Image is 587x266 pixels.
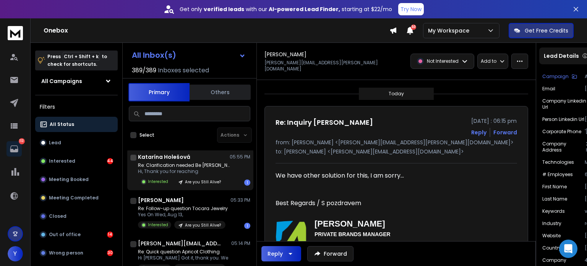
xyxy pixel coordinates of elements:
div: 44 [107,158,113,164]
p: Last Name [542,196,567,202]
div: We have other solution for this, I am sorry... [276,171,499,180]
button: Y [8,246,23,261]
p: Keywords [542,208,565,214]
p: Today [389,91,404,97]
p: Try Now [401,5,422,13]
p: Corporate Phone [542,129,581,135]
p: Interested [148,222,168,228]
p: Yes On Wed, Aug 13, [138,212,228,218]
h1: [PERSON_NAME][EMAIL_ADDRESS][PERSON_NAME][DOMAIN_NAME] [138,240,222,247]
p: Interested [49,158,75,164]
a: 113 [6,141,22,157]
p: Country [542,245,561,251]
p: 05:55 PM [230,154,250,160]
h1: Onebox [44,26,389,35]
div: Forward [493,129,517,136]
strong: AI-powered Lead Finder, [269,5,340,13]
p: Email [542,86,555,92]
p: 05:33 PM [230,197,250,203]
div: Open Intercom Messenger [559,240,577,258]
p: 05:14 PM [231,240,250,246]
h1: Re: Inquiry [PERSON_NAME] [276,117,373,128]
p: First Name [542,184,567,190]
button: Closed [35,209,118,224]
button: All Status [35,117,118,132]
p: Person Linkedin Url [542,116,584,122]
button: Campaign [542,73,577,80]
p: Technologies [542,159,574,165]
h3: Filters [35,101,118,112]
button: Meeting Completed [35,190,118,206]
button: Wrong person30 [35,245,118,261]
p: Hi [PERSON_NAME] Got it, thank you. We [138,255,228,261]
button: Reply [471,129,486,136]
h1: Katarína Holešová [138,153,190,161]
p: [DATE] : 06:15 pm [471,117,517,125]
p: Re: Follow-up question Tocara Jewelry [138,206,228,212]
p: Hi, Thank you for reaching [138,168,230,175]
button: Interested44 [35,153,118,169]
button: Meeting Booked [35,172,118,187]
h1: [PERSON_NAME] [138,196,184,204]
p: Press to check for shortcuts. [47,53,107,68]
div: [PERSON_NAME] [315,217,536,230]
p: All Status [50,121,74,127]
p: Closed [49,213,66,219]
p: Website [542,233,561,239]
span: 389 / 389 [132,66,156,75]
p: Company Address [542,141,586,153]
button: Primary [128,83,190,101]
p: Meeting Booked [49,176,89,183]
p: Re: Clarification needed Be [PERSON_NAME] [138,162,230,168]
p: # Employees [542,171,573,178]
button: All Campaigns [35,73,118,89]
button: Others [190,84,251,101]
p: Re: Quick question Apricot Clothing [138,249,228,255]
p: Industry [542,220,561,227]
label: Select [139,132,154,138]
p: Add to [481,58,496,64]
div: 1 [244,180,250,186]
p: Wrong person [49,250,83,256]
img: logo [8,26,23,40]
p: Best Regards / S pozdravem [276,199,499,217]
p: from: [PERSON_NAME] <[PERSON_NAME][EMAIL_ADDRESS][PERSON_NAME][DOMAIN_NAME]> [276,139,517,146]
p: Lead [49,140,61,146]
div: 30 [107,250,113,256]
strong: verified leads [204,5,244,13]
p: Not Interested [427,58,459,64]
p: My Workspace [428,27,472,34]
p: [PERSON_NAME][EMAIL_ADDRESS][PERSON_NAME][DOMAIN_NAME] [264,60,394,72]
p: 113 [19,138,25,144]
button: Lead [35,135,118,150]
h1: [PERSON_NAME] [264,51,306,58]
button: Try Now [398,3,424,15]
p: Are you Still Alive? [185,179,221,185]
span: 50 [411,24,416,30]
div: Private BRANDS Manager [315,230,536,238]
p: Are you Still Alive? [185,222,221,228]
p: Interested [148,179,168,184]
button: Out of office14 [35,227,118,242]
div: 1 [244,223,250,229]
p: Campaign [542,73,569,80]
button: Reply [261,246,301,261]
button: Forward [307,246,353,261]
p: to: [PERSON_NAME] <[PERSON_NAME][EMAIL_ADDRESS][DOMAIN_NAME]> [276,148,517,155]
span: Ctrl + Shift + k [63,52,100,61]
button: Get Free Credits [509,23,574,38]
p: Lead Details [544,52,579,60]
p: Get Free Credits [525,27,568,34]
div: 14 [107,232,113,238]
div: Reply [268,250,283,258]
p: Company [542,257,566,263]
p: Get only with our starting at $22/mo [180,5,392,13]
h1: All Campaigns [41,77,82,85]
h3: Inboxes selected [158,66,209,75]
p: Meeting Completed [49,195,99,201]
h1: All Inbox(s) [132,51,176,59]
p: Out of office [49,232,81,238]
